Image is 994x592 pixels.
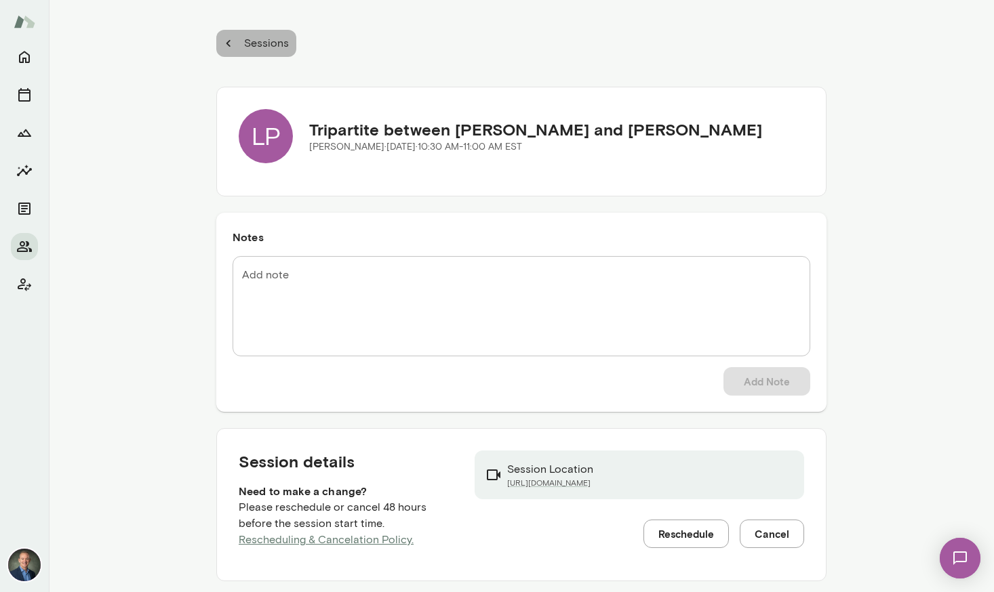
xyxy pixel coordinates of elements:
[309,140,762,154] p: [PERSON_NAME] · [DATE] · 10:30 AM-11:00 AM EST
[740,520,804,548] button: Cancel
[8,549,41,581] img: Michael Alden
[239,499,453,548] p: Please reschedule or cancel 48 hours before the session start time.
[11,43,38,70] button: Home
[233,229,810,245] h6: Notes
[11,119,38,146] button: Growth Plan
[11,195,38,222] button: Documents
[309,119,762,140] h5: Tripartite between [PERSON_NAME] and [PERSON_NAME]
[239,450,453,472] h5: Session details
[643,520,729,548] button: Reschedule
[14,9,35,35] img: Mento
[11,81,38,108] button: Sessions
[216,30,296,57] button: Sessions
[11,157,38,184] button: Insights
[239,109,293,163] div: LP
[239,483,453,499] h6: Need to make a change?
[241,35,289,51] p: Sessions
[239,533,414,546] a: Rescheduling & Cancelation Policy.
[11,233,38,260] button: Members
[11,271,38,298] button: Client app
[507,461,593,478] p: Session Location
[507,478,593,488] a: [URL][DOMAIN_NAME]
